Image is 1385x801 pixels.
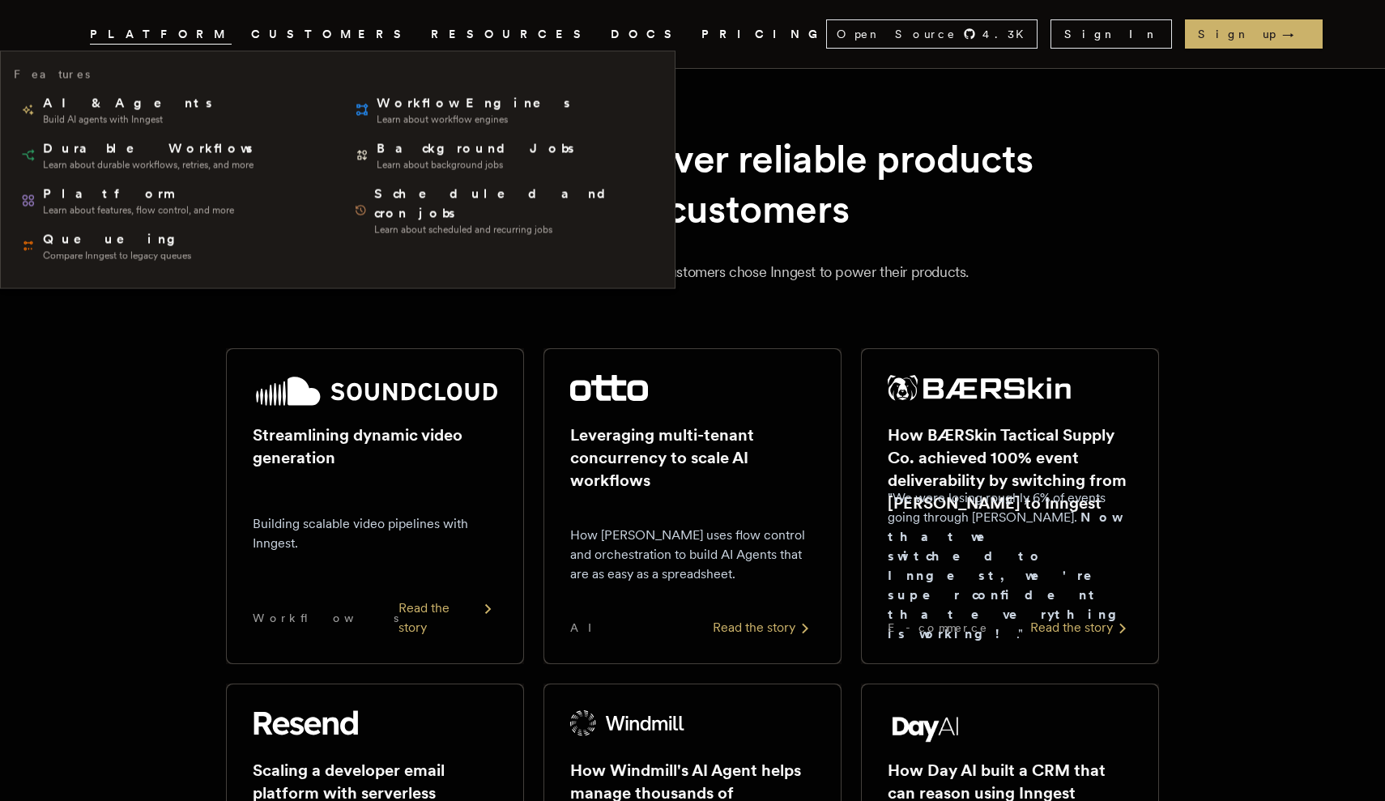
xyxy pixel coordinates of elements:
a: CUSTOMERS [251,24,411,45]
p: How [PERSON_NAME] uses flow control and orchestration to build AI Agents that are as easy as a sp... [570,526,815,584]
span: Background Jobs [377,139,577,159]
span: E-commerce [888,620,988,636]
span: 4.3 K [982,26,1033,42]
a: BÆRSkin Tactical Supply Co. logoHow BÆRSkin Tactical Supply Co. achieved 100% event deliverabilit... [861,348,1159,664]
span: Build AI agents with Inngest [43,113,215,126]
a: DOCS [611,24,682,45]
span: Learn about scheduled and recurring jobs [374,224,655,236]
a: PlatformLearn about features, flow control, and more [14,178,328,224]
button: RESOURCES [431,24,591,45]
span: Learn about background jobs [377,159,577,172]
a: Sign up [1185,19,1323,49]
span: AI [570,620,606,636]
strong: Now that we switched to Inngest, we're super confident that everything is working! [888,509,1129,641]
a: Sign In [1050,19,1172,49]
h2: Streamlining dynamic video generation [253,424,497,469]
button: PLATFORM [90,24,232,45]
span: Workflows [253,610,398,626]
p: From startups to public companies, our customers chose Inngest to power their products. [109,261,1276,283]
a: Background JobsLearn about background jobs [347,133,662,178]
a: Durable WorkflowsLearn about durable workflows, retries, and more [14,133,328,178]
h2: How BÆRSkin Tactical Supply Co. achieved 100% event deliverability by switching from [PERSON_NAME... [888,424,1132,514]
a: Scheduled and cron jobsLearn about scheduled and recurring jobs [347,178,662,243]
h1: customers deliver reliable products for customers [265,134,1120,235]
img: Otto [570,375,648,401]
span: Queueing [43,230,191,249]
span: Learn about durable workflows, retries, and more [43,159,255,172]
h2: Leveraging multi-tenant concurrency to scale AI workflows [570,424,815,492]
a: AI & AgentsBuild AI agents with Inngest [14,87,328,133]
img: BÆRSkin Tactical Supply Co. [888,375,1071,401]
p: "We were losing roughly 6% of events going through [PERSON_NAME]. ." [888,488,1132,644]
img: Day AI [888,710,964,743]
a: SoundCloud logoStreamlining dynamic video generationBuilding scalable video pipelines with Innges... [226,348,524,664]
a: Workflow EnginesLearn about workflow engines [347,87,662,133]
a: Otto logoLeveraging multi-tenant concurrency to scale AI workflowsHow [PERSON_NAME] uses flow con... [543,348,842,664]
span: Open Source [837,26,957,42]
span: Workflow Engines [377,94,573,113]
span: AI & Agents [43,94,215,113]
div: Read the story [1030,618,1132,637]
div: Read the story [713,618,815,637]
span: Platform [43,185,234,204]
span: Compare Inngest to legacy queues [43,249,191,262]
span: Learn about features, flow control, and more [43,204,234,217]
img: Resend [253,710,358,736]
img: Windmill [570,710,685,736]
span: Durable Workflows [43,139,255,159]
a: QueueingCompare Inngest to legacy queues [14,224,328,269]
img: SoundCloud [253,375,497,407]
div: Read the story [398,599,497,637]
span: Learn about workflow engines [377,113,573,126]
p: Building scalable video pipelines with Inngest. [253,514,497,553]
span: → [1282,26,1310,42]
span: Scheduled and cron jobs [374,185,655,224]
h3: Features [14,65,90,84]
a: PRICING [701,24,826,45]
